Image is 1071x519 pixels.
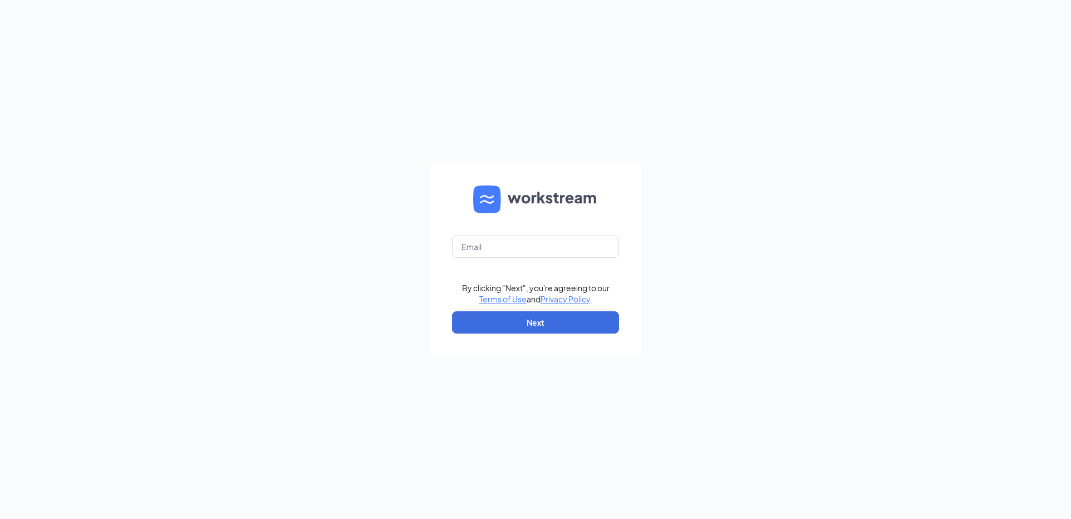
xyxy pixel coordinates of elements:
a: Terms of Use [479,294,527,304]
img: WS logo and Workstream text [473,185,598,213]
div: By clicking "Next", you're agreeing to our and . [462,282,610,305]
a: Privacy Policy [541,294,590,304]
button: Next [452,311,619,334]
input: Email [452,236,619,258]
